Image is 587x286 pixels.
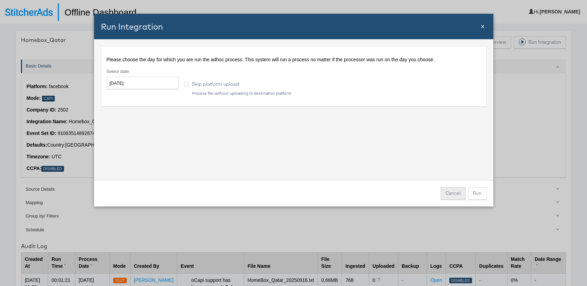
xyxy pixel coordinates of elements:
span: Skip platform upload [192,80,239,87]
button: Cancel [441,187,465,200]
label: Select date : [106,68,179,75]
button: Run [468,187,486,200]
div: Run Integration [94,14,493,206]
div: Process file without uploading to destination platform [192,91,292,96]
div: Close [481,22,485,32]
span: Run Integration [101,21,163,32]
p: Please choose the day for which you are run the adhoc process. This system will run a process no ... [106,56,481,63]
span: × [481,23,485,30]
